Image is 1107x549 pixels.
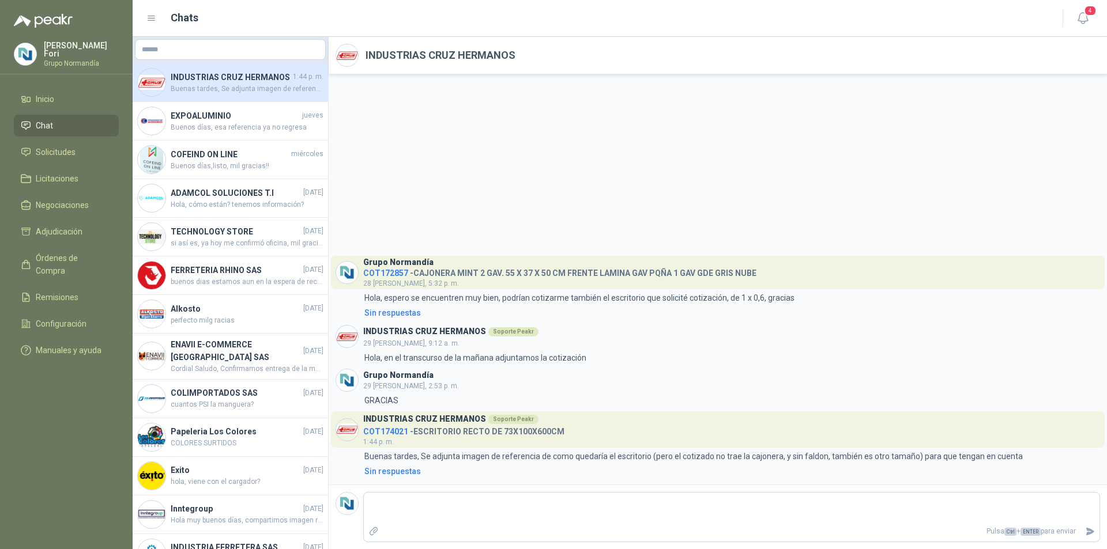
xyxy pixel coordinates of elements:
[291,149,323,160] span: miércoles
[336,325,358,347] img: Company Logo
[14,14,73,28] img: Logo peakr
[171,464,301,476] h4: Exito
[133,295,328,334] a: Company LogoAlkosto[DATE]perfecto milg racias
[364,306,421,319] div: Sin respuestas
[36,119,53,132] span: Chat
[138,423,165,451] img: Company Logo
[363,339,460,347] span: 29 [PERSON_NAME], 9:12 a. m.
[44,41,119,58] p: [PERSON_NAME] Fori
[171,238,323,249] span: si así es, ya hoy me confirmó oficina, mil gracias
[138,501,165,528] img: Company Logo
[138,342,165,370] img: Company Logo
[171,10,198,26] h1: Chats
[303,426,323,437] span: [DATE]
[36,93,54,105] span: Inicio
[138,462,165,490] img: Company Logo
[364,394,398,407] p: GRACIAS
[171,161,323,172] span: Buenos días,listo, mil gracias!!
[171,476,323,487] span: hola, viene con el cargador?
[363,382,459,390] span: 29 [PERSON_NAME], 2:53 p. m.
[171,187,301,199] h4: ADAMCOL SOLUCIONES T.I
[383,521,1081,542] p: Pulsa + para enviar
[363,427,408,436] span: COT174021
[133,63,328,102] a: Company LogoINDUSTRIAS CRUZ HERMANOS1:44 p. m.Buenas tardes, Se adjunta imagen de referencia de c...
[133,102,328,141] a: Company LogoEXPOALUMINIOjuevesBuenos días, esa referencia ya no regresa
[171,122,323,133] span: Buenos días, esa referencia ya no regresa
[36,199,89,211] span: Negociaciones
[171,364,323,374] span: Cordial Saludo, Confirmamos entrega de la mercancia.
[336,419,358,441] img: Company Logo
[1004,528,1016,536] span: Ctrl
[14,141,119,163] a: Solicitudes
[303,187,323,198] span: [DATE]
[138,184,165,212] img: Company Logo
[488,415,539,424] div: Soporte Peakr
[1021,528,1041,536] span: ENTER
[364,351,586,364] p: Hola, en el transcurso de la mañana adjuntamos la cotización
[44,60,119,67] p: Grupo Normandía
[133,256,328,295] a: Company LogoFERRETERIA RHINO SAS[DATE]buenos dias estamos aun en la espera de recepción del pedid...
[171,71,291,84] h4: INDUSTRIAS CRUZ HERMANOS
[36,291,78,304] span: Remisiones
[171,438,323,449] span: COLORES SURTIDOS
[303,465,323,476] span: [DATE]
[303,226,323,237] span: [DATE]
[133,141,328,179] a: Company LogoCOFEIND ON LINEmiércolesBuenos días,listo, mil gracias!!
[171,399,323,410] span: cuantos PSI la manguera?
[36,344,101,357] span: Manuales y ayuda
[138,262,165,289] img: Company Logo
[138,300,165,328] img: Company Logo
[363,279,459,287] span: 28 [PERSON_NAME], 5:32 p. m.
[14,313,119,335] a: Configuración
[14,286,119,308] a: Remisiones
[138,69,165,96] img: Company Logo
[14,339,119,361] a: Manuales y ayuda
[171,199,323,210] span: Hola, cómo están? tenemos información?
[363,268,408,278] span: COT172857
[171,225,301,238] h4: TECHNOLOGY STORE
[362,465,1100,478] a: Sin respuestas
[138,223,165,251] img: Company Logo
[366,47,515,63] h2: INDUSTRIAS CRUZ HERMANOS
[171,338,301,364] h4: ENAVII E-COMMERCE [GEOGRAPHIC_DATA] SAS
[363,328,486,335] h3: INDUSTRIAS CRUZ HERMANOS
[171,315,323,326] span: perfecto milg racias
[364,291,795,304] p: Hola, espero se encuentren muy bien, podrían cotizarme también el escritorio que solicité cotizac...
[138,107,165,135] img: Company Logo
[36,146,76,158] span: Solicitudes
[303,303,323,314] span: [DATE]
[488,327,539,336] div: Soporte Peakr
[133,334,328,380] a: Company LogoENAVII E-COMMERCE [GEOGRAPHIC_DATA] SAS[DATE]Cordial Saludo, Confirmamos entrega de l...
[303,346,323,357] span: [DATE]
[362,306,1100,319] a: Sin respuestas
[293,71,323,82] span: 1:44 p. m.
[1084,5,1097,16] span: 4
[363,259,434,266] h3: Grupo Normandía
[36,317,86,330] span: Configuración
[336,262,358,283] img: Company Logo
[14,247,119,282] a: Órdenes de Compra
[336,369,358,391] img: Company Logo
[14,88,119,110] a: Inicio
[133,457,328,495] a: Company LogoExito[DATE]hola, viene con el cargador?
[14,168,119,190] a: Licitaciones
[171,302,301,315] h4: Alkosto
[363,438,394,446] span: 1:44 p. m.
[1072,8,1093,29] button: 4
[171,109,300,122] h4: EXPOALUMINIO
[364,521,383,542] label: Adjuntar archivos
[133,380,328,418] a: Company LogoCOLIMPORTADOS SAS[DATE]cuantos PSI la manguera?
[133,495,328,534] a: Company LogoInntegroup[DATE]Hola muy buenos días, compartimos imagen requerida.
[171,387,301,399] h4: COLIMPORTADOS SAS
[1080,521,1100,542] button: Enviar
[133,218,328,256] a: Company LogoTECHNOLOGY STORE[DATE]si así es, ya hoy me confirmó oficina, mil gracias
[171,425,301,438] h4: Papeleria Los Colores
[36,172,78,185] span: Licitaciones
[303,388,323,399] span: [DATE]
[36,225,82,238] span: Adjudicación
[133,179,328,218] a: Company LogoADAMCOL SOLUCIONES T.I[DATE]Hola, cómo están? tenemos información?
[14,43,36,65] img: Company Logo
[302,110,323,121] span: jueves
[171,84,323,94] span: Buenas tardes, Se adjunta imagen de referencia de como quedaría el escritorio (pero el cotizado n...
[171,264,301,277] h4: FERRETERIA RHINO SAS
